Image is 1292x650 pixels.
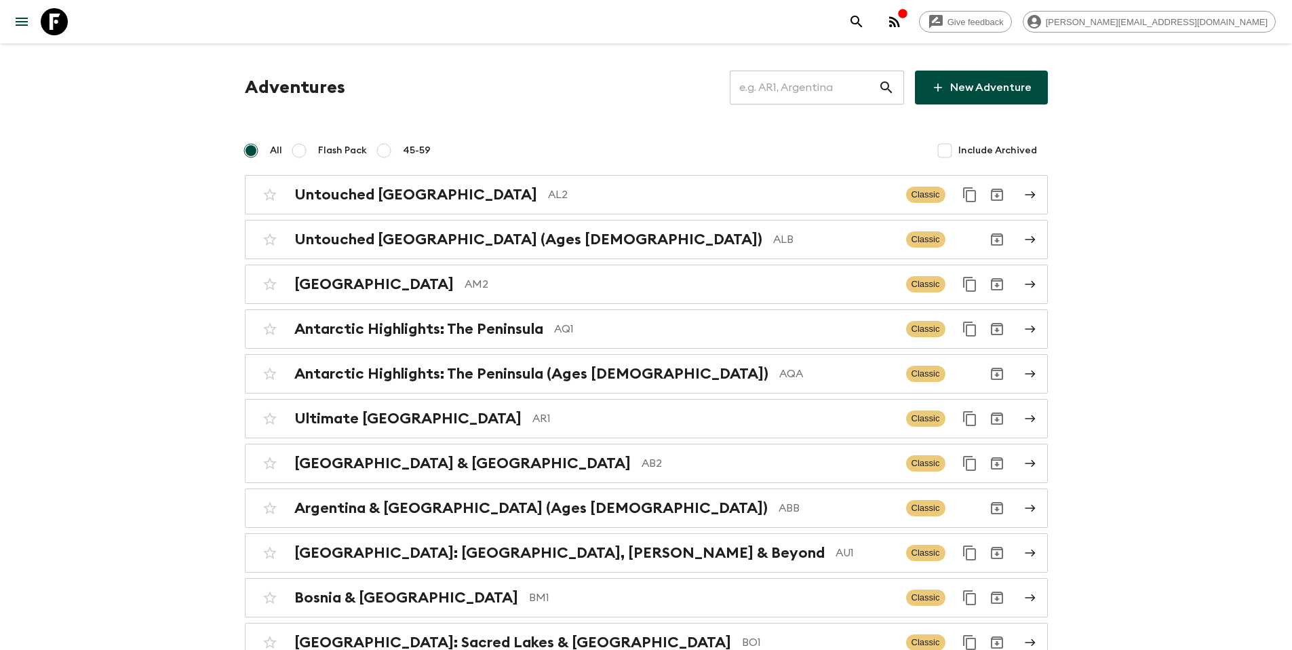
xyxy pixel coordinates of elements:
[318,144,367,157] span: Flash Pack
[906,187,945,203] span: Classic
[245,309,1048,349] a: Antarctic Highlights: The PeninsulaAQ1ClassicDuplicate for 45-59Archive
[294,410,522,427] h2: Ultimate [GEOGRAPHIC_DATA]
[956,316,983,343] button: Duplicate for 45-59
[294,275,454,293] h2: [GEOGRAPHIC_DATA]
[906,410,945,427] span: Classic
[294,499,768,517] h2: Argentina & [GEOGRAPHIC_DATA] (Ages [DEMOGRAPHIC_DATA])
[642,455,895,472] p: AB2
[836,545,895,561] p: AU1
[294,365,768,383] h2: Antarctic Highlights: The Peninsula (Ages [DEMOGRAPHIC_DATA])
[773,231,895,248] p: ALB
[294,455,631,472] h2: [GEOGRAPHIC_DATA] & [GEOGRAPHIC_DATA]
[906,590,945,606] span: Classic
[245,74,345,101] h1: Adventures
[919,11,1012,33] a: Give feedback
[294,320,543,338] h2: Antarctic Highlights: The Peninsula
[548,187,895,203] p: AL2
[906,545,945,561] span: Classic
[730,69,878,107] input: e.g. AR1, Argentina
[8,8,35,35] button: menu
[1023,11,1276,33] div: [PERSON_NAME][EMAIL_ADDRESS][DOMAIN_NAME]
[983,226,1011,253] button: Archive
[956,584,983,611] button: Duplicate for 45-59
[245,354,1048,394] a: Antarctic Highlights: The Peninsula (Ages [DEMOGRAPHIC_DATA])AQAClassicArchive
[906,455,945,472] span: Classic
[940,17,1011,27] span: Give feedback
[294,186,537,204] h2: Untouched [GEOGRAPHIC_DATA]
[983,360,1011,387] button: Archive
[983,584,1011,611] button: Archive
[915,71,1048,104] a: New Adventure
[465,276,895,292] p: AM2
[958,144,1037,157] span: Include Archived
[983,181,1011,208] button: Archive
[983,450,1011,477] button: Archive
[403,144,431,157] span: 45-59
[956,271,983,298] button: Duplicate for 45-59
[779,366,895,382] p: AQA
[956,450,983,477] button: Duplicate for 45-59
[532,410,895,427] p: AR1
[906,500,945,516] span: Classic
[906,276,945,292] span: Classic
[906,321,945,337] span: Classic
[245,489,1048,528] a: Argentina & [GEOGRAPHIC_DATA] (Ages [DEMOGRAPHIC_DATA])ABBClassicArchive
[983,316,1011,343] button: Archive
[245,265,1048,304] a: [GEOGRAPHIC_DATA]AM2ClassicDuplicate for 45-59Archive
[779,500,895,516] p: ABB
[1038,17,1275,27] span: [PERSON_NAME][EMAIL_ADDRESS][DOMAIN_NAME]
[906,366,945,382] span: Classic
[294,589,518,607] h2: Bosnia & [GEOGRAPHIC_DATA]
[983,495,1011,522] button: Archive
[245,444,1048,483] a: [GEOGRAPHIC_DATA] & [GEOGRAPHIC_DATA]AB2ClassicDuplicate for 45-59Archive
[245,533,1048,573] a: [GEOGRAPHIC_DATA]: [GEOGRAPHIC_DATA], [PERSON_NAME] & BeyondAU1ClassicDuplicate for 45-59Archive
[843,8,870,35] button: search adventures
[529,590,895,606] p: BM1
[270,144,282,157] span: All
[554,321,895,337] p: AQ1
[294,544,825,562] h2: [GEOGRAPHIC_DATA]: [GEOGRAPHIC_DATA], [PERSON_NAME] & Beyond
[983,539,1011,567] button: Archive
[245,578,1048,617] a: Bosnia & [GEOGRAPHIC_DATA]BM1ClassicDuplicate for 45-59Archive
[245,399,1048,438] a: Ultimate [GEOGRAPHIC_DATA]AR1ClassicDuplicate for 45-59Archive
[294,231,762,248] h2: Untouched [GEOGRAPHIC_DATA] (Ages [DEMOGRAPHIC_DATA])
[906,231,945,248] span: Classic
[245,175,1048,214] a: Untouched [GEOGRAPHIC_DATA]AL2ClassicDuplicate for 45-59Archive
[983,271,1011,298] button: Archive
[956,181,983,208] button: Duplicate for 45-59
[245,220,1048,259] a: Untouched [GEOGRAPHIC_DATA] (Ages [DEMOGRAPHIC_DATA])ALBClassicArchive
[956,539,983,567] button: Duplicate for 45-59
[956,405,983,432] button: Duplicate for 45-59
[983,405,1011,432] button: Archive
